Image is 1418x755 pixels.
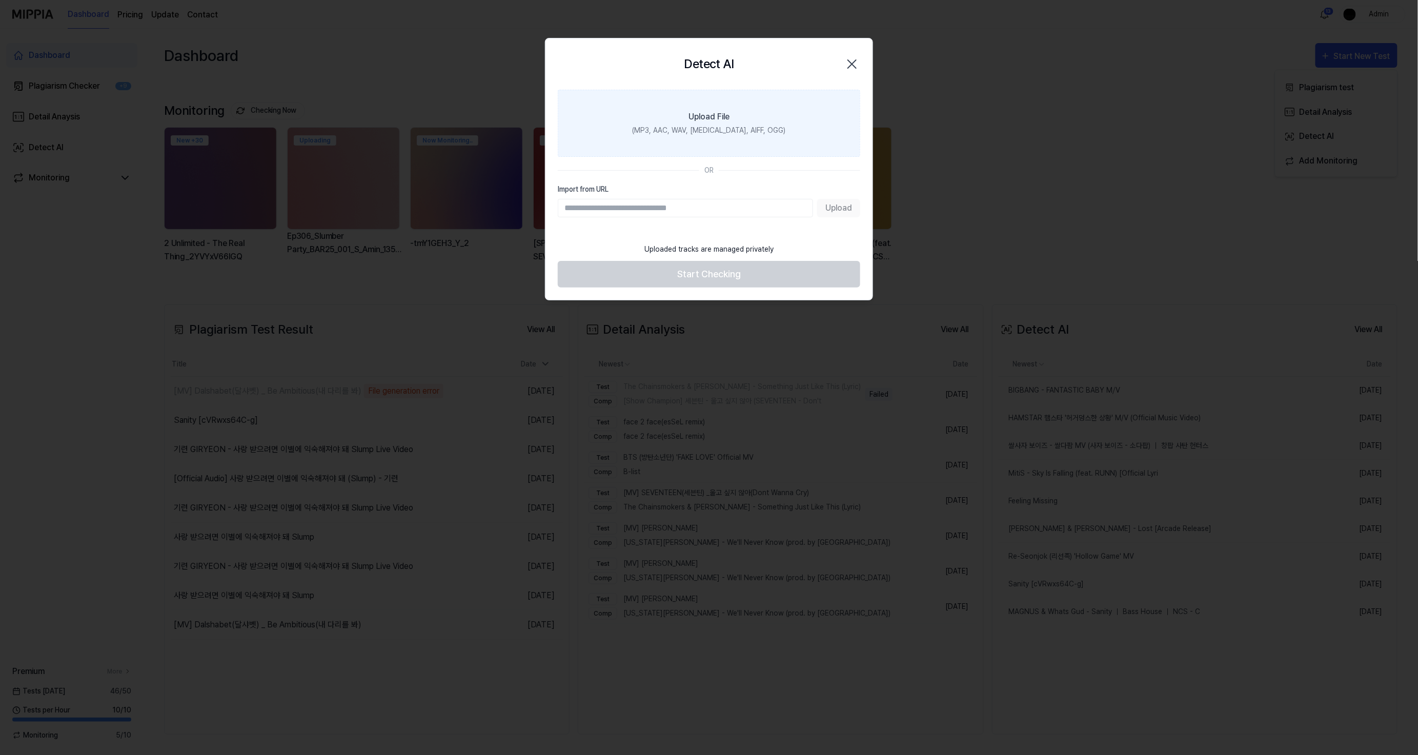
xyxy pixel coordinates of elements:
div: Uploaded tracks are managed privately [638,238,780,261]
div: Upload File [688,111,730,123]
label: Import from URL [558,184,860,195]
h2: Detect AI [684,55,734,73]
div: OR [704,165,714,176]
div: (MP3, AAC, WAV, [MEDICAL_DATA], AIFF, OGG) [633,125,786,136]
